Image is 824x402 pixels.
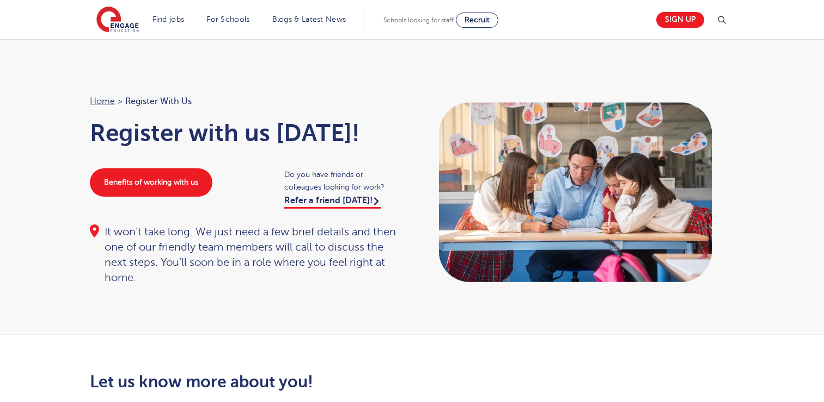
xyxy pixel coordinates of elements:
h2: Let us know more about you! [90,373,514,391]
span: Do you have friends or colleagues looking for work? [284,168,401,193]
span: Schools looking for staff [383,16,454,24]
a: For Schools [206,15,249,23]
a: Benefits of working with us [90,168,212,197]
a: Refer a friend [DATE]! [284,196,381,209]
a: Recruit [456,13,498,28]
a: Find jobs [152,15,185,23]
span: Register with us [125,94,192,108]
span: > [118,96,123,106]
a: Home [90,96,115,106]
a: Blogs & Latest News [272,15,346,23]
img: Engage Education [96,7,139,34]
a: Sign up [656,12,704,28]
h1: Register with us [DATE]! [90,119,401,147]
nav: breadcrumb [90,94,401,108]
div: It won’t take long. We just need a few brief details and then one of our friendly team members wi... [90,224,401,285]
span: Recruit [465,16,490,24]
